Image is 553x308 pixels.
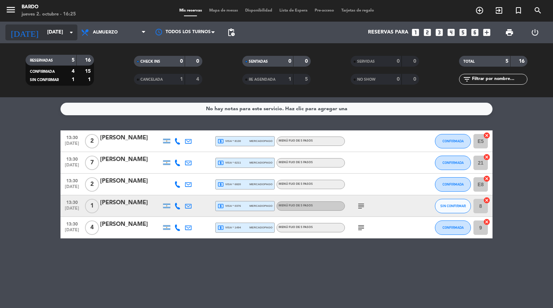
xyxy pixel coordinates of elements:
[519,59,526,64] strong: 16
[531,28,539,37] i: power_settings_new
[435,28,444,37] i: looks_3
[196,59,201,64] strong: 0
[249,225,273,230] span: mercadopago
[423,28,432,37] i: looks_two
[85,199,99,213] span: 1
[100,198,161,207] div: [PERSON_NAME]
[180,77,183,82] strong: 1
[357,78,376,81] span: NO SHOW
[288,59,291,64] strong: 0
[435,199,471,213] button: SIN CONFIRMAR
[5,24,44,40] i: [DATE]
[482,28,491,37] i: add_box
[217,138,224,144] i: local_atm
[217,138,241,144] span: visa * 8130
[505,59,508,64] strong: 5
[217,224,224,231] i: local_atm
[249,160,273,165] span: mercadopago
[85,134,99,148] span: 2
[435,220,471,235] button: CONFIRMADA
[227,28,235,37] span: pending_actions
[85,177,99,192] span: 2
[522,22,548,43] div: LOG OUT
[72,58,75,63] strong: 5
[514,6,523,15] i: turned_in_not
[217,181,224,188] i: local_atm
[279,161,313,164] span: Menú fijo de 5 pasos
[217,181,241,188] span: visa * 6820
[63,141,81,149] span: [DATE]
[305,59,309,64] strong: 0
[100,155,161,164] div: [PERSON_NAME]
[249,60,268,63] span: SENTADAS
[85,156,99,170] span: 7
[505,28,514,37] span: print
[63,176,81,184] span: 13:30
[217,203,241,209] span: visa * 0376
[471,75,527,83] input: Filtrar por nombre...
[22,11,76,18] div: jueves 2. octubre - 16:25
[30,78,59,82] span: SIN CONFIRMAR
[463,75,471,84] i: filter_list
[463,60,475,63] span: TOTAL
[63,155,81,163] span: 13:30
[249,139,273,143] span: mercadopago
[63,219,81,228] span: 13:30
[85,58,92,63] strong: 16
[72,77,75,82] strong: 1
[357,202,365,210] i: subject
[483,197,490,204] i: cancel
[397,77,400,82] strong: 0
[279,226,313,229] span: Menú fijo de 5 pasos
[357,223,365,232] i: subject
[100,133,161,143] div: [PERSON_NAME]
[534,6,542,15] i: search
[368,30,408,35] span: Reservas para
[413,77,418,82] strong: 0
[176,9,206,13] span: Mis reservas
[442,182,464,186] span: CONFIRMADA
[288,77,291,82] strong: 1
[93,30,118,35] span: Almuerzo
[22,4,76,11] div: Bardo
[483,132,490,139] i: cancel
[85,69,92,74] strong: 15
[442,161,464,165] span: CONFIRMADA
[180,59,183,64] strong: 0
[242,9,276,13] span: Disponibilidad
[446,28,456,37] i: looks_4
[217,160,224,166] i: local_atm
[217,203,224,209] i: local_atm
[411,28,420,37] i: looks_one
[357,60,375,63] span: SERVIDAS
[67,28,76,37] i: arrow_drop_down
[305,77,309,82] strong: 5
[63,163,81,171] span: [DATE]
[206,105,347,113] div: No hay notas para este servicio. Haz clic para agregar una
[279,139,313,142] span: Menú fijo de 5 pasos
[276,9,311,13] span: Lista de Espera
[63,184,81,193] span: [DATE]
[140,60,160,63] span: CHECK INS
[483,218,490,226] i: cancel
[470,28,480,37] i: looks_6
[206,9,242,13] span: Mapa de mesas
[435,177,471,192] button: CONFIRMADA
[100,220,161,229] div: [PERSON_NAME]
[397,59,400,64] strong: 0
[63,228,81,236] span: [DATE]
[217,160,241,166] span: visa * 6211
[85,220,99,235] span: 4
[249,78,275,81] span: RE AGENDADA
[63,198,81,206] span: 13:30
[413,59,418,64] strong: 0
[30,59,53,62] span: RESERVADAS
[63,133,81,141] span: 13:30
[279,204,313,207] span: Menú fijo de 5 pasos
[279,183,313,186] span: Menú fijo de 5 pasos
[475,6,484,15] i: add_circle_outline
[458,28,468,37] i: looks_5
[435,134,471,148] button: CONFIRMADA
[249,204,273,208] span: mercadopago
[5,4,16,15] i: menu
